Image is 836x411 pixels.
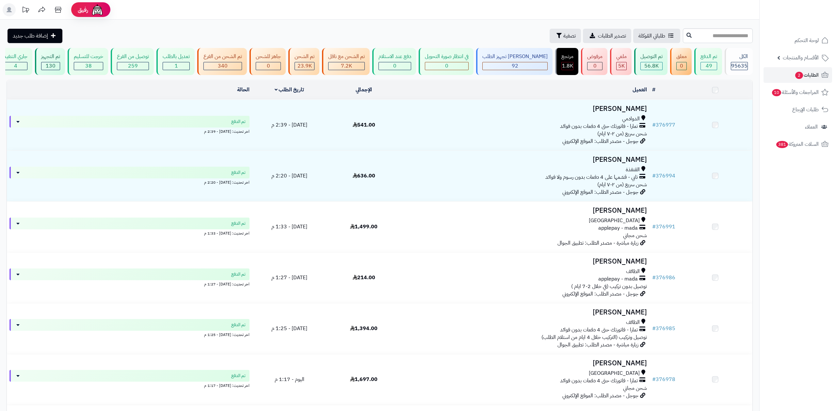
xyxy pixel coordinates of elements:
[248,48,287,75] a: جاهز للشحن 0
[652,325,675,332] a: #376985
[771,88,819,97] span: المراجعات والأسئلة
[267,62,270,70] span: 0
[350,325,378,332] span: 1,394.00
[560,326,638,334] span: تمارا - فاتورتك حتى 4 دفعات بدون فوائد
[46,62,56,70] span: 130
[203,53,242,60] div: تم الشحن من الفرع
[623,232,647,239] span: شحن مجاني
[475,48,554,75] a: [PERSON_NAME] تجهيز الطلب 92
[85,62,92,70] span: 38
[378,53,411,60] div: دفع عند الاستلام
[196,48,248,75] a: تم الشحن من الفرع 340
[231,271,246,278] span: تم الدفع
[626,268,640,275] span: الطائف
[512,62,518,70] span: 92
[74,53,103,60] div: خرجت للتسليم
[633,29,680,43] a: طلباتي المُوكلة
[271,274,307,282] span: [DATE] - 1:27 م
[652,86,655,94] a: #
[597,181,647,189] span: شحن سريع (من ٢-٧ ايام)
[731,62,748,70] span: 95635
[9,178,249,185] div: اخر تحديث: [DATE] - 2:20 م
[764,136,832,152] a: السلات المتروكة381
[328,53,365,60] div: تم الشحن مع ناقل
[652,274,675,282] a: #376986
[271,325,307,332] span: [DATE] - 1:25 م
[641,62,662,70] div: 56794
[622,115,640,123] span: الدوادمي
[764,67,832,83] a: الطلبات2
[580,48,609,75] a: مرفوض 0
[9,128,249,134] div: اخر تحديث: [DATE] - 2:39 م
[795,72,803,79] span: 2
[562,62,573,70] span: 1.8K
[652,375,656,383] span: #
[652,121,675,129] a: #376977
[562,137,638,145] span: جوجل - مصدر الطلب: الموقع الإلكتروني
[404,309,647,316] h3: [PERSON_NAME]
[109,48,155,75] a: توصيل من الفرع 259
[640,53,663,60] div: تم التوصيل
[34,48,66,75] a: تم التجهيز 130
[275,375,304,383] span: اليوم - 1:17 م
[617,62,626,70] div: 4985
[8,29,62,43] a: إضافة طلب جديد
[271,223,307,231] span: [DATE] - 1:33 م
[652,223,656,231] span: #
[350,375,378,383] span: 1,697.00
[598,275,638,283] span: applepay - mada
[231,169,246,176] span: تم الدفع
[483,62,547,70] div: 92
[550,29,581,43] button: تصفية
[669,48,693,75] a: معلق 0
[13,32,48,40] span: إضافة طلب جديد
[764,102,832,117] a: طلبات الإرجاع
[633,48,669,75] a: تم التوصيل 56.8K
[155,48,196,75] a: تعديل بالطلب 1
[9,382,249,388] div: اخر تحديث: [DATE] - 1:17 م
[652,223,675,231] a: #376991
[482,53,548,60] div: [PERSON_NAME] تجهيز الطلب
[91,3,104,16] img: ai-face.png
[795,70,819,80] span: الطلبات
[701,62,717,70] div: 49
[204,62,242,70] div: 340
[356,86,372,94] a: الإجمالي
[693,48,723,75] a: تم الدفع 49
[652,375,675,383] a: #376978
[393,62,396,70] span: 0
[562,188,638,196] span: جوجل - مصدر الطلب: الموقع الإلكتروني
[652,121,656,129] span: #
[644,62,659,70] span: 56.8K
[350,223,378,231] span: 1,499.00
[562,392,638,400] span: جوجل - مصدر الطلب: الموقع الإلكتروني
[321,48,371,75] a: تم الشحن مع ناقل 7.2K
[404,258,647,265] h3: [PERSON_NAME]
[589,217,640,224] span: [GEOGRAPHIC_DATA]
[341,62,352,70] span: 7.2K
[231,373,246,379] span: تم الدفع
[404,207,647,214] h3: [PERSON_NAME]
[218,62,228,70] span: 340
[445,62,448,70] span: 0
[237,86,249,94] a: الحالة
[571,282,647,290] span: توصيل بدون تركيب (في خلال 2-7 ايام )
[638,32,665,40] span: طلباتي المُوكلة
[545,174,638,181] span: تابي - قسّمها على 4 دفعات بدون رسوم ولا فوائد
[295,62,314,70] div: 23902
[562,290,638,298] span: جوجل - مصدر الطلب: الموقع الإلكتروني
[609,48,633,75] a: ملغي 5K
[17,3,34,18] a: تحديثات المنصة
[589,370,640,377] span: [GEOGRAPHIC_DATA]
[9,229,249,236] div: اخر تحديث: [DATE] - 1:33 م
[792,105,819,114] span: طلبات الإرجاع
[353,121,375,129] span: 541.00
[783,53,819,62] span: الأقسام والمنتجات
[353,274,375,282] span: 214.00
[680,62,683,70] span: 0
[795,36,819,45] span: لوحة التحكم
[598,32,626,40] span: تصدير الطلبات
[231,322,246,328] span: تم الدفع
[676,53,687,60] div: معلق
[117,53,149,60] div: توصيل من الفرع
